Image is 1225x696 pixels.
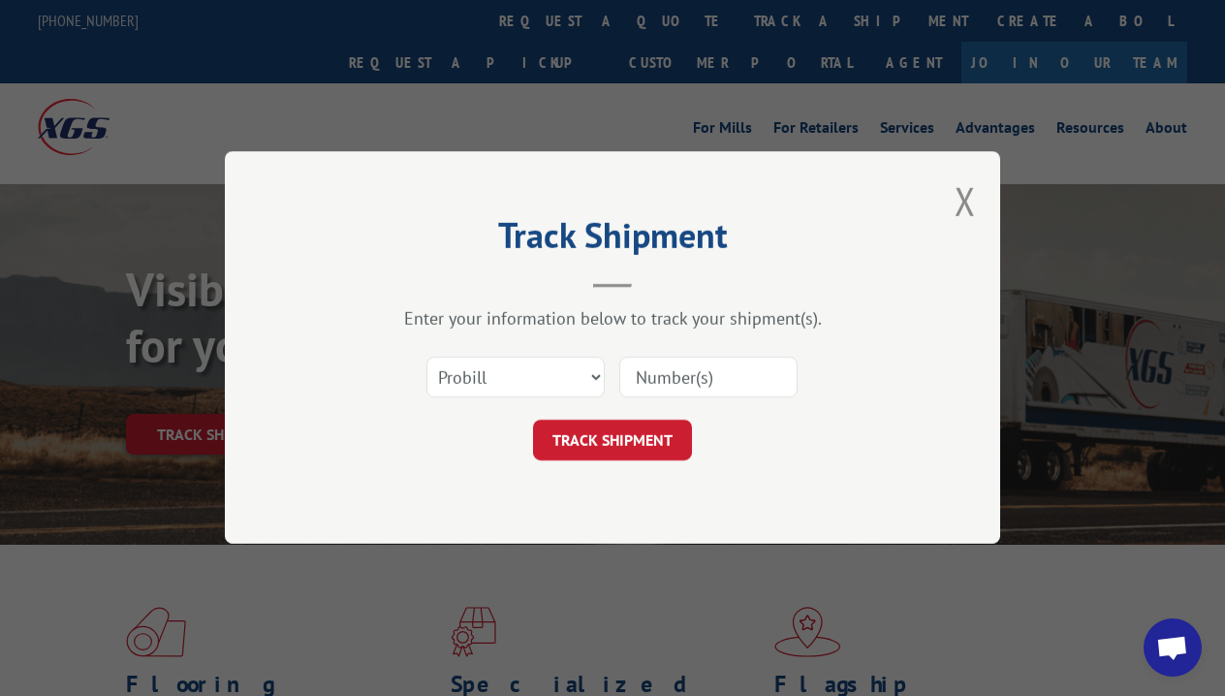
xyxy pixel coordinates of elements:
[322,222,903,259] h2: Track Shipment
[533,421,692,461] button: TRACK SHIPMENT
[955,175,976,227] button: Close modal
[322,308,903,331] div: Enter your information below to track your shipment(s).
[619,358,798,398] input: Number(s)
[1144,618,1202,677] div: Open chat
